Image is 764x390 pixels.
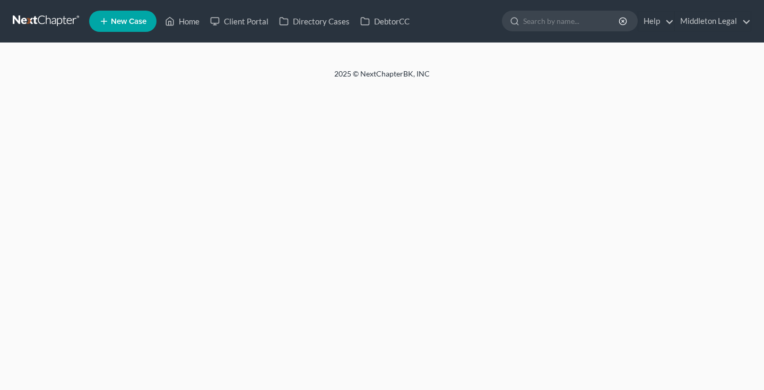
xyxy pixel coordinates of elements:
a: DebtorCC [355,12,415,31]
a: Middleton Legal [675,12,751,31]
a: Client Portal [205,12,274,31]
a: Help [638,12,674,31]
div: 2025 © NextChapterBK, INC [80,69,684,88]
span: New Case [111,18,146,26]
input: Search by name... [523,11,620,31]
a: Home [160,12,205,31]
a: Directory Cases [274,12,355,31]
